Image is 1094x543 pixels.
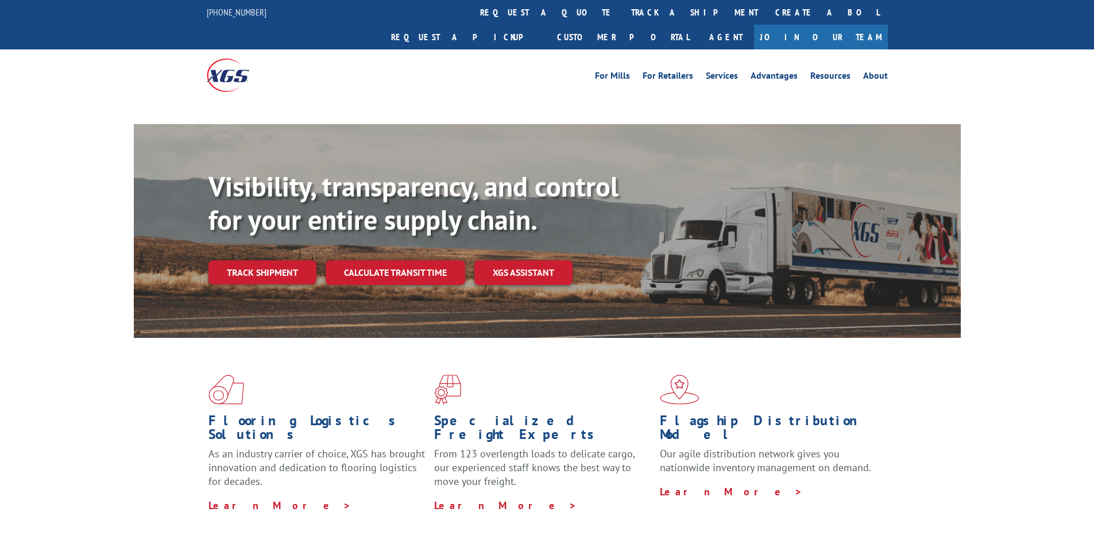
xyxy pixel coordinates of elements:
p: From 123 overlength loads to delicate cargo, our experienced staff knows the best way to move you... [434,447,651,498]
img: xgs-icon-flagship-distribution-model-red [660,375,699,405]
a: About [863,71,888,84]
h1: Flooring Logistics Solutions [208,414,426,447]
a: Resources [810,71,851,84]
a: XGS ASSISTANT [474,260,573,285]
a: Request a pickup [382,25,548,49]
a: For Retailers [643,71,693,84]
a: [PHONE_NUMBER] [207,6,266,18]
span: As an industry carrier of choice, XGS has brought innovation and dedication to flooring logistics... [208,447,425,488]
a: Track shipment [208,260,316,284]
a: Join Our Team [754,25,888,49]
img: xgs-icon-total-supply-chain-intelligence-red [208,375,244,405]
a: Customer Portal [548,25,698,49]
span: Our agile distribution network gives you nationwide inventory management on demand. [660,447,871,474]
a: Services [706,71,738,84]
h1: Specialized Freight Experts [434,414,651,447]
b: Visibility, transparency, and control for your entire supply chain. [208,168,618,237]
a: Calculate transit time [326,260,465,285]
img: xgs-icon-focused-on-flooring-red [434,375,461,405]
a: Advantages [751,71,798,84]
a: Learn More > [208,499,351,512]
a: Agent [698,25,754,49]
a: For Mills [595,71,630,84]
a: Learn More > [434,499,577,512]
h1: Flagship Distribution Model [660,414,877,447]
a: Learn More > [660,485,803,498]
